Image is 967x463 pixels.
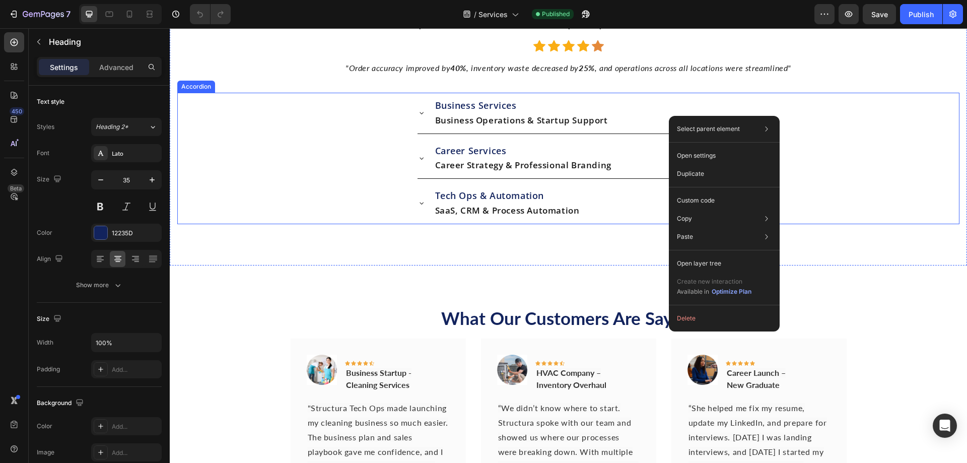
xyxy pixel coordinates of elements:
strong: SaaS, CRM & Process Automation [265,176,410,188]
p: Copy [677,214,692,223]
div: Show more [76,280,123,290]
div: Background [37,396,86,410]
div: Image [37,448,54,457]
div: Publish [909,9,934,20]
strong: HVAC Company – [367,340,431,349]
p: Heading [49,36,158,48]
strong: Career Strategy & Professional Branding [265,131,442,143]
p: Open settings [677,151,716,160]
div: Undo/Redo [190,4,231,24]
button: Save [863,4,896,24]
strong: Tech Ops & Automation [265,161,375,173]
strong: 40% [281,35,297,44]
div: Align [37,252,65,266]
strong: Business Services [265,71,347,83]
span: Heading 2* [96,122,128,131]
div: Add... [112,365,159,374]
img: Alt Image [518,326,548,357]
div: Color [37,422,52,431]
strong: New Graduate [557,352,610,361]
iframe: Design area [170,28,967,463]
div: Text style [37,97,64,106]
div: 450 [10,107,24,115]
button: Delete [673,309,776,327]
strong: Inventory Overhaul [367,352,437,361]
div: Size [37,173,63,186]
p: 7 [66,8,71,20]
div: Beta [8,184,24,192]
div: Add... [112,448,159,457]
strong: Business Startup - [176,340,242,349]
div: Styles [37,122,54,131]
button: Optimize Plan [711,287,752,297]
input: Auto [92,334,161,352]
p: Duplicate [677,169,704,178]
img: Alt Image [137,326,167,357]
p: Custom code [677,196,715,205]
div: Add... [112,422,159,431]
span: Services [478,9,508,20]
strong: Career Services [265,116,337,128]
span: What Our Customers Are Saying [271,279,526,300]
span: “She helped me fix my resume, update my LinkedIn, and prepare for interviews. [DATE] I was landin... [519,375,657,457]
p: Select parent element [677,124,740,134]
button: 7 [4,4,75,24]
div: Open Intercom Messenger [933,414,957,438]
div: Width [37,338,53,347]
span: / [474,9,476,20]
strong: Cleaning Services [176,352,240,361]
button: Publish [900,4,942,24]
div: Color [37,228,52,237]
p: Create new interaction [677,277,752,287]
button: Show more [37,276,162,294]
div: Font [37,149,49,158]
img: Alt Image [327,326,358,357]
p: Advanced [99,62,133,73]
i: "Order accuracy improved by , inventory waste decreased by , and operations across all locations ... [176,35,621,44]
strong: 25% [409,35,425,44]
p: Paste [677,232,693,241]
div: Optimize Plan [712,287,751,296]
strong: Career Launch – [557,340,616,349]
div: Lato [112,149,159,158]
div: 12235D [112,229,159,238]
span: Published [542,10,570,19]
strong: Business Operations & Startup Support [265,86,438,98]
p: Open layer tree [677,259,721,268]
button: Heading 2* [91,118,162,136]
span: Available in [677,288,709,295]
div: Padding [37,365,60,374]
p: Settings [50,62,78,73]
div: Accordion [10,54,43,63]
span: Save [871,10,888,19]
div: Size [37,312,63,326]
